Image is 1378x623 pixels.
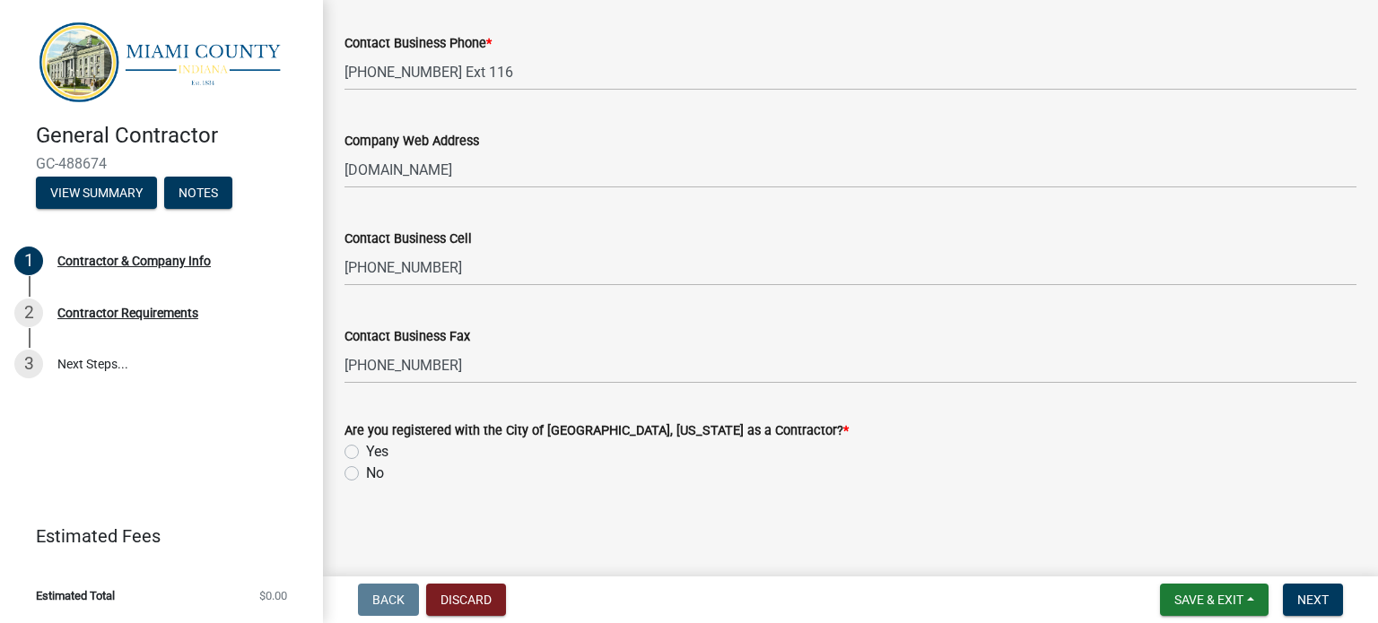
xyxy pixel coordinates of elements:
h4: General Contractor [36,123,309,149]
div: Contractor & Company Info [57,255,211,267]
wm-modal-confirm: Summary [36,187,157,202]
button: Next [1283,584,1343,616]
label: Contact Business Phone [344,38,492,50]
span: Next [1297,593,1329,607]
wm-modal-confirm: Notes [164,187,232,202]
span: GC-488674 [36,155,287,172]
label: Contact Business Fax [344,331,470,343]
img: Miami County, Indiana [36,19,294,104]
span: $0.00 [259,590,287,601]
div: Contractor Requirements [57,307,198,319]
button: Save & Exit [1160,584,1269,616]
label: Contact Business Cell [344,233,472,246]
label: Company Web Address [344,135,479,148]
label: Yes [366,441,388,463]
div: 2 [14,299,43,327]
span: Save & Exit [1174,593,1243,607]
span: Estimated Total [36,590,115,601]
button: Notes [164,177,232,209]
div: 1 [14,247,43,275]
span: Back [372,593,405,607]
label: No [366,463,384,484]
label: Are you registered with the City of [GEOGRAPHIC_DATA], [US_STATE] as a Contractor? [344,425,849,437]
div: 3 [14,350,43,378]
a: Estimated Fees [14,518,294,554]
button: View Summary [36,177,157,209]
button: Discard [426,584,506,616]
button: Back [358,584,419,616]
